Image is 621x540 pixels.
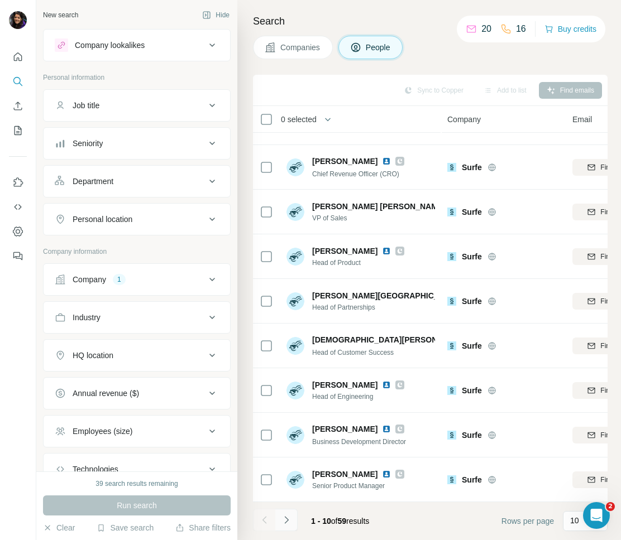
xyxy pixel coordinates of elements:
div: Industry [73,312,101,323]
button: Employees (size) [44,418,230,445]
p: Company information [43,247,231,257]
span: Head of Customer Success [312,349,394,356]
span: 0 selected [281,114,317,125]
button: Save search [97,522,154,533]
button: Hide [194,7,237,23]
p: 16 [516,22,526,36]
button: Job title [44,92,230,119]
img: Logo of Surfe [447,252,456,261]
span: Head of Engineering [312,392,404,402]
span: [PERSON_NAME] [312,379,378,390]
img: Logo of Surfe [447,341,456,350]
img: Avatar [286,158,304,176]
span: People [366,42,391,53]
img: Logo of Surfe [447,163,456,172]
iframe: Intercom live chat [583,502,610,529]
button: Enrich CSV [9,96,27,116]
span: 59 [338,517,347,525]
div: Seniority [73,138,103,149]
img: Logo of Surfe [447,475,456,484]
button: Personal location [44,206,230,233]
h4: Search [253,13,608,29]
img: Avatar [286,382,304,399]
span: 1 - 10 [311,517,331,525]
span: Email [572,114,592,125]
span: results [311,517,369,525]
button: Feedback [9,246,27,266]
img: Avatar [286,248,304,266]
img: Logo of Surfe [447,386,456,395]
span: Companies [280,42,321,53]
span: Surfe [462,251,482,262]
img: LinkedIn logo [382,425,391,433]
span: Surfe [462,385,482,396]
button: Technologies [44,456,230,483]
span: Chief Revenue Officer (CRO) [312,170,399,178]
img: Avatar [286,292,304,310]
img: Avatar [9,11,27,29]
span: Head of Product [312,258,404,268]
img: LinkedIn logo [382,247,391,255]
button: Annual revenue ($) [44,380,230,407]
p: 10 [570,515,579,526]
div: 39 search results remaining [95,479,178,489]
button: Quick start [9,47,27,67]
div: Company [73,274,106,285]
button: Dashboard [9,221,27,242]
button: Seniority [44,130,230,157]
div: HQ location [73,350,113,361]
button: Company lookalikes [44,32,230,59]
button: Buy credits [544,21,596,37]
img: LinkedIn logo [382,157,391,166]
div: Technologies [73,464,118,475]
p: Personal information [43,73,231,83]
span: Surfe [462,206,482,218]
div: Department [73,176,113,187]
img: LinkedIn logo [382,470,391,479]
div: New search [43,10,78,20]
span: Surfe [462,296,482,307]
span: Surfe [462,474,482,485]
div: 1 [113,274,126,285]
img: Avatar [286,203,304,221]
div: Personal location [73,214,132,225]
div: Job title [73,100,99,111]
button: Share filters [175,522,231,533]
button: Clear [43,522,75,533]
div: Employees (size) [73,426,132,437]
span: Head of Partnerships [312,302,435,312]
span: 2 [606,502,615,511]
span: Rows per page [501,515,554,527]
span: Senior Product Manager [312,481,404,491]
span: [PERSON_NAME] [312,245,378,257]
span: [PERSON_NAME] [312,423,378,435]
button: Industry [44,304,230,331]
button: Navigate to next page [275,509,298,531]
img: Avatar [286,471,304,489]
span: [PERSON_NAME] [312,469,378,480]
span: Surfe [462,162,482,173]
span: Company [447,114,481,125]
div: Company lookalikes [75,40,145,51]
span: Surfe [462,430,482,441]
span: [PERSON_NAME][GEOGRAPHIC_DATA] [312,290,461,301]
img: Logo of Surfe [447,297,456,306]
span: Surfe [462,340,482,351]
span: of [331,517,338,525]
div: Annual revenue ($) [73,388,139,399]
button: HQ location [44,342,230,369]
button: Use Surfe on LinkedIn [9,172,27,192]
img: Avatar [286,426,304,444]
span: Business Development Director [312,438,406,446]
button: Search [9,71,27,91]
span: VP of Sales [312,213,435,223]
button: Use Surfe API [9,197,27,217]
img: Avatar [286,337,304,355]
span: [PERSON_NAME] [312,156,378,167]
button: My lists [9,120,27,141]
img: Logo of Surfe [447,431,456,440]
span: [PERSON_NAME] [PERSON_NAME] [312,201,446,212]
button: Department [44,168,230,195]
p: 20 [481,22,491,36]
img: LinkedIn logo [382,380,391,389]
